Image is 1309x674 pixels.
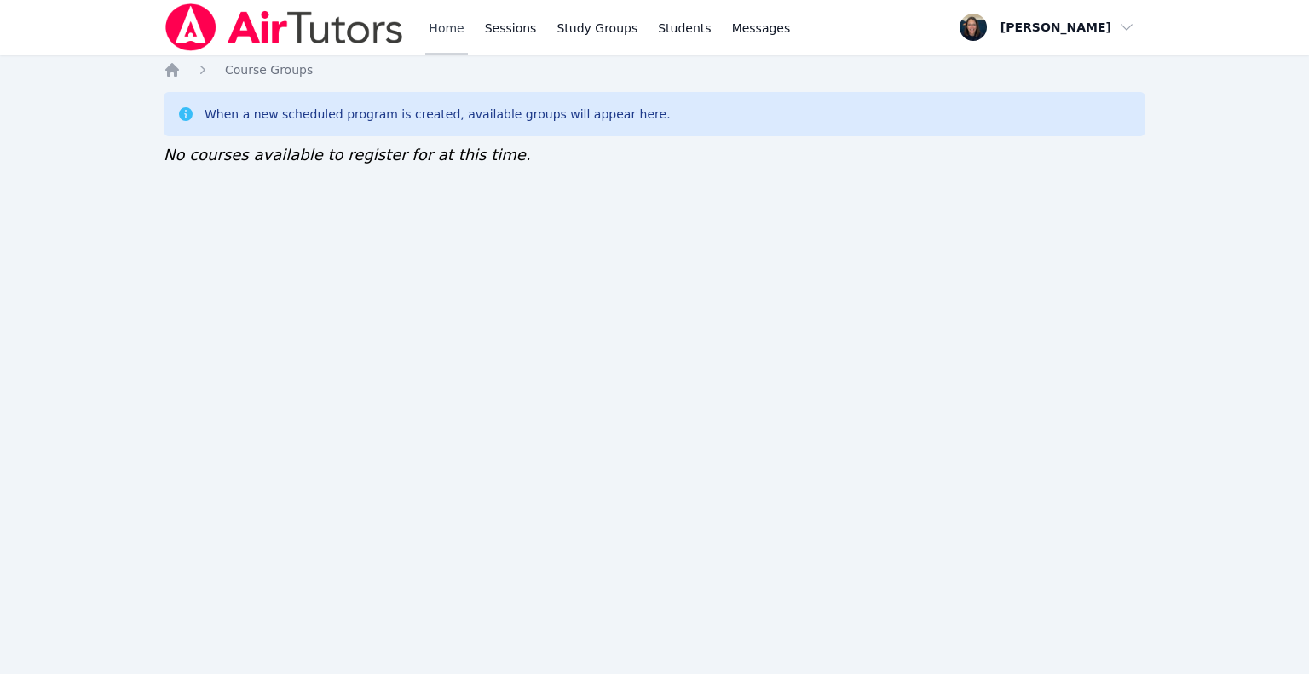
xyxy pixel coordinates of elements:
[164,61,1145,78] nav: Breadcrumb
[164,3,405,51] img: Air Tutors
[732,20,791,37] span: Messages
[225,61,313,78] a: Course Groups
[205,106,671,123] div: When a new scheduled program is created, available groups will appear here.
[225,63,313,77] span: Course Groups
[164,146,531,164] span: No courses available to register for at this time.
